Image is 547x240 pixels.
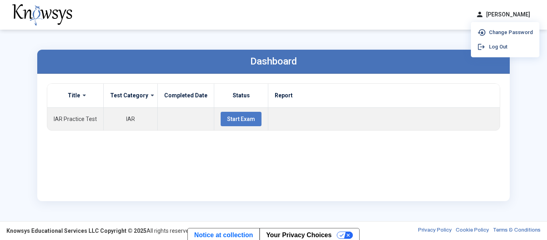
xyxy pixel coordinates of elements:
strong: Knowsys Educational Services LLC Copyright © 2025 [6,228,147,234]
span: logout [477,43,487,51]
span: person [476,10,484,19]
ul: person[PERSON_NAME] [471,22,539,57]
th: Status [214,84,268,108]
span: Log Out [489,44,507,50]
th: Report [268,84,500,108]
span: Change Password [489,29,533,36]
td: IAR Practice Test [47,107,104,130]
label: Completed Date [164,92,207,99]
label: Test Category [110,92,148,99]
button: person[PERSON_NAME] [471,8,535,21]
button: Start Exam [221,112,261,126]
div: All rights reserved. [6,227,193,235]
label: Dashboard [250,56,297,67]
a: Privacy Policy [418,227,452,235]
label: Title [68,92,80,99]
span: Start Exam [227,116,255,122]
td: IAR [104,107,158,130]
img: knowsys-logo.png [12,4,72,26]
a: Cookie Policy [456,227,489,235]
a: Terms & Conditions [493,227,541,235]
span: lock_reset [477,28,487,37]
